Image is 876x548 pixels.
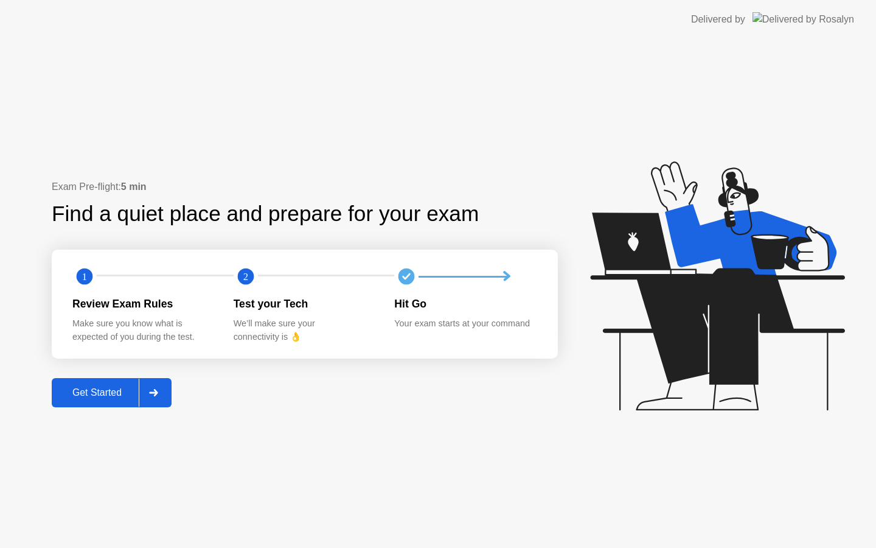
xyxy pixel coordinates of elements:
[72,317,214,343] div: Make sure you know what is expected of you during the test.
[82,271,87,283] text: 1
[234,296,375,312] div: Test your Tech
[243,271,248,283] text: 2
[394,317,536,331] div: Your exam starts at your command
[691,12,745,27] div: Delivered by
[52,378,172,407] button: Get Started
[72,296,214,312] div: Review Exam Rules
[753,12,854,26] img: Delivered by Rosalyn
[52,180,558,194] div: Exam Pre-flight:
[394,296,536,312] div: Hit Go
[234,317,375,343] div: We’ll make sure your connectivity is 👌
[55,387,139,398] div: Get Started
[52,198,481,230] div: Find a quiet place and prepare for your exam
[121,181,147,192] b: 5 min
